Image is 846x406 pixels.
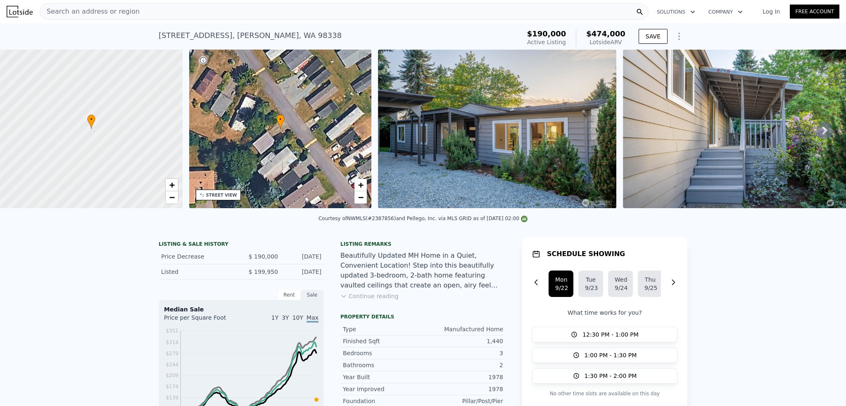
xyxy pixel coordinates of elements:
[532,347,677,363] button: 1:00 PM - 1:30 PM
[307,314,318,323] span: Max
[282,314,289,321] span: 3Y
[318,216,528,221] div: Courtesy of NWMLS (#2387856) and Pellego, Inc. via MLS GRID as of [DATE] 02:00
[166,179,178,191] a: Zoom in
[278,290,301,300] div: Rent
[343,373,423,381] div: Year Built
[644,275,656,284] div: Thu
[378,50,616,208] img: Sale: 149630207 Parcel: 100999083
[423,325,503,333] div: Manufactured Home
[527,39,566,45] span: Active Listing
[644,284,656,292] div: 9/25
[166,384,178,389] tspan: $174
[276,116,285,123] span: •
[292,314,303,321] span: 10Y
[271,314,278,321] span: 1Y
[423,337,503,345] div: 1,440
[166,351,178,356] tspan: $279
[423,349,503,357] div: 3
[555,284,567,292] div: 9/22
[340,313,506,320] div: Property details
[638,271,663,297] button: Thu9/25
[164,305,318,313] div: Median Sale
[206,192,237,198] div: STREET VIEW
[166,340,178,345] tspan: $314
[532,389,677,399] p: No other time slots are available on this day
[340,292,399,300] button: Continue reading
[423,397,503,405] div: Pillar/Post/Pier
[586,29,625,38] span: $474,000
[40,7,140,17] span: Search an address or region
[582,330,639,339] span: 12:30 PM - 1:00 PM
[423,385,503,393] div: 1978
[159,241,324,249] div: LISTING & SALE HISTORY
[340,241,506,247] div: Listing remarks
[586,38,625,46] div: Lotside ARV
[166,191,178,204] a: Zoom out
[161,268,235,276] div: Listed
[249,268,278,275] span: $ 199,950
[285,268,321,276] div: [DATE]
[301,290,324,300] div: Sale
[702,5,749,19] button: Company
[753,7,790,16] a: Log In
[585,351,637,359] span: 1:00 PM - 1:30 PM
[671,28,687,45] button: Show Options
[549,271,573,297] button: Mon9/22
[532,309,677,317] p: What time works for you?
[639,29,668,44] button: SAVE
[276,114,285,129] div: •
[354,179,367,191] a: Zoom in
[532,327,677,342] button: 12:30 PM - 1:00 PM
[354,191,367,204] a: Zoom out
[650,5,702,19] button: Solutions
[585,275,596,284] div: Tue
[423,373,503,381] div: 1978
[169,192,174,202] span: −
[285,252,321,261] div: [DATE]
[166,362,178,368] tspan: $244
[340,251,506,290] div: Beautifully Updated MH Home in a Quiet, Convenient Location! Step into this beautifully updated 3...
[343,337,423,345] div: Finished Sqft
[343,397,423,405] div: Foundation
[343,325,423,333] div: Type
[87,116,95,123] span: •
[343,361,423,369] div: Bathrooms
[166,328,178,334] tspan: $351
[343,349,423,357] div: Bedrooms
[423,361,503,369] div: 2
[527,29,566,38] span: $190,000
[343,385,423,393] div: Year Improved
[555,275,567,284] div: Mon
[547,249,625,259] h1: SCHEDULE SHOWING
[166,373,178,378] tspan: $209
[164,313,241,327] div: Price per Square Foot
[161,252,235,261] div: Price Decrease
[615,275,626,284] div: Wed
[169,180,174,190] span: +
[585,284,596,292] div: 9/23
[790,5,839,19] a: Free Account
[615,284,626,292] div: 9/24
[578,271,603,297] button: Tue9/23
[532,368,677,384] button: 1:30 PM - 2:00 PM
[521,216,528,222] img: NWMLS Logo
[7,6,33,17] img: Lotside
[608,271,633,297] button: Wed9/24
[358,192,364,202] span: −
[358,180,364,190] span: +
[159,30,342,41] div: [STREET_ADDRESS] , [PERSON_NAME] , WA 98338
[585,372,637,380] span: 1:30 PM - 2:00 PM
[249,253,278,260] span: $ 190,000
[166,395,178,401] tspan: $139
[87,114,95,129] div: •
